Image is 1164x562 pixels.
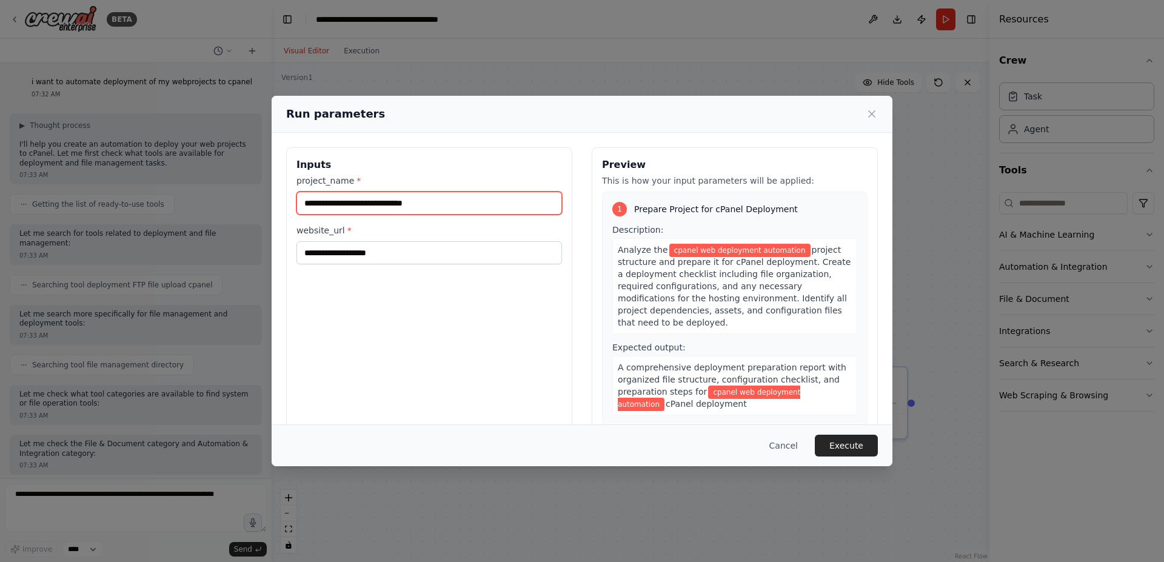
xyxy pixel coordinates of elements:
p: This is how your input parameters will be applied: [602,175,868,187]
span: Prepare Project for cPanel Deployment [634,203,798,215]
span: project structure and prepare it for cPanel deployment. Create a deployment checklist including f... [618,245,851,327]
span: Analyze the [618,245,668,255]
div: 1 [612,202,627,216]
span: cPanel deployment [666,399,747,409]
label: website_url [296,224,562,236]
button: Cancel [760,435,808,457]
span: Description: [612,225,663,235]
span: Variable: project_name [669,244,811,257]
h3: Inputs [296,158,562,172]
span: A comprehensive deployment preparation report with organized file structure, configuration checkl... [618,363,846,396]
span: Variable: project_name [618,386,800,411]
span: Expected output: [612,343,686,352]
button: Execute [815,435,878,457]
h2: Run parameters [286,105,385,122]
h3: Preview [602,158,868,172]
label: project_name [296,175,562,187]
